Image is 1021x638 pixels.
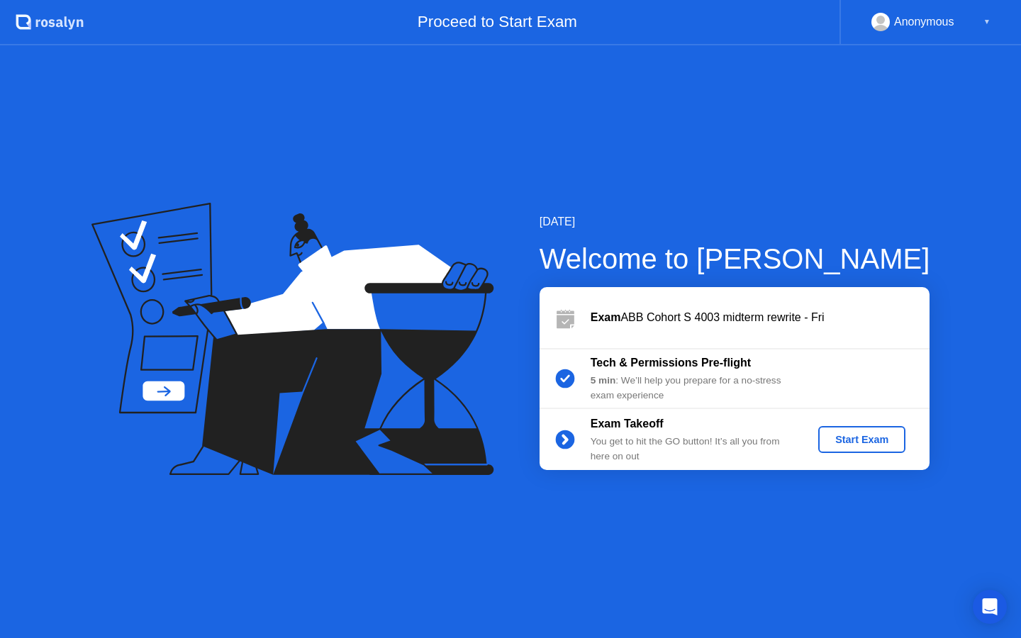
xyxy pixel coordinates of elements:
b: Exam [591,311,621,323]
div: : We’ll help you prepare for a no-stress exam experience [591,374,795,403]
button: Start Exam [818,426,905,453]
b: Tech & Permissions Pre-flight [591,357,751,369]
div: Start Exam [824,434,900,445]
div: Anonymous [894,13,954,31]
b: 5 min [591,375,616,386]
div: Open Intercom Messenger [973,590,1007,624]
b: Exam Takeoff [591,418,664,430]
div: [DATE] [540,213,930,230]
div: Welcome to [PERSON_NAME] [540,237,930,280]
div: ▼ [983,13,991,31]
div: ABB Cohort S 4003 midterm rewrite - Fri [591,309,930,326]
div: You get to hit the GO button! It’s all you from here on out [591,435,795,464]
